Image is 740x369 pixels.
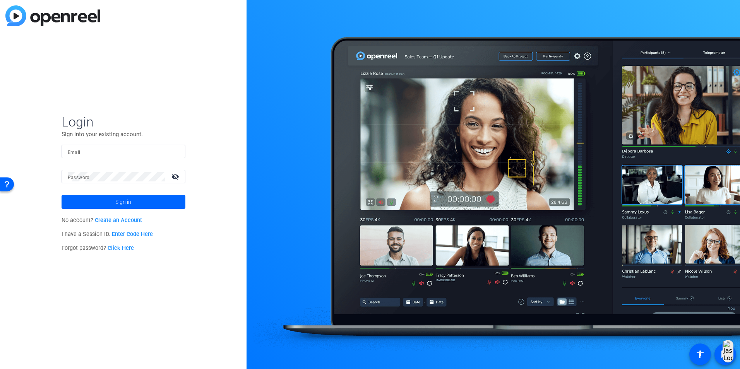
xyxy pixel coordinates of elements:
[95,217,142,224] a: Create an Account
[115,192,131,212] span: Sign in
[62,217,142,224] span: No account?
[695,350,705,359] mat-icon: accessibility
[112,231,153,237] a: Enter Code Here
[62,130,185,138] p: Sign into your existing account.
[62,114,185,130] span: Login
[68,147,179,156] input: Enter Email Address
[68,175,90,180] mat-label: Password
[62,195,185,209] button: Sign in
[62,231,153,237] span: I have a Session ID.
[62,245,134,251] span: Forgot password?
[108,245,134,251] a: Click Here
[167,171,185,182] mat-icon: visibility_off
[5,5,100,26] img: blue-gradient.svg
[721,350,730,359] mat-icon: message
[68,150,81,155] mat-label: Email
